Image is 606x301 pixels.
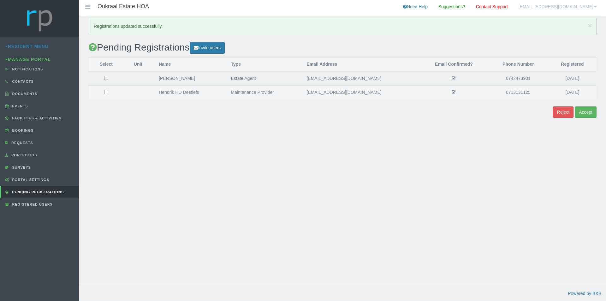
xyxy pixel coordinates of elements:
[11,202,53,206] span: Registered Users
[11,104,28,108] span: Events
[5,57,51,62] a: Manage Portal
[159,89,218,96] div: Hendrik HD Deetlefs
[568,291,601,296] a: Powered by BXS
[488,85,548,99] td: 0713131125
[588,22,592,29] span: ×
[11,116,62,120] span: Facilities & Activities
[11,92,38,96] span: Documents
[575,106,597,118] button: Accept
[11,166,31,169] span: Surveys
[10,153,37,157] span: Portfolios
[11,190,64,194] span: Pending Registrations
[11,178,49,182] span: Portal Settings
[300,71,419,86] td: [EMAIL_ADDRESS][DOMAIN_NAME]
[98,3,149,10] h4: Oukraal Estate HOA
[89,42,597,54] h2: Pending Registrations
[225,71,300,86] td: Estate Agent
[152,57,224,71] th: Name
[300,85,419,99] td: [EMAIL_ADDRESS][DOMAIN_NAME]
[190,42,225,54] a: Invite users
[548,57,597,71] th: Registered
[548,71,597,86] td: [DATE]
[89,18,597,35] div: Registrations updated successfully.
[300,57,419,71] th: Email Address
[89,57,124,71] th: Select
[488,57,548,71] th: Phone Number
[419,57,488,71] th: Email Confirmed?
[548,85,597,99] td: [DATE]
[488,71,548,86] td: 0742473901
[588,22,592,29] button: Close
[225,57,300,71] th: Type
[11,129,34,132] span: Bookings
[5,44,49,49] a: Resident Menu
[11,67,43,71] span: Notifications
[159,75,218,82] div: [PERSON_NAME]
[124,57,153,71] th: Unit
[553,106,574,118] button: Reject
[225,85,300,99] td: Maintenance Provider
[11,80,34,83] span: Contacts
[10,141,33,145] span: Requests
